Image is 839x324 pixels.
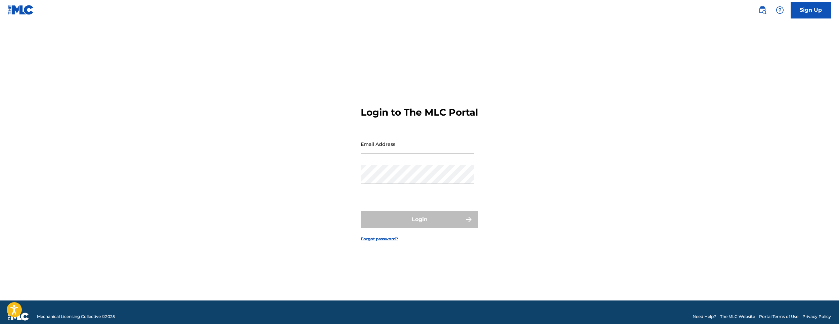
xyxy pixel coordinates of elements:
a: Portal Terms of Use [759,314,798,320]
h3: Login to The MLC Portal [361,107,478,118]
a: Forgot password? [361,236,398,242]
img: search [758,6,766,14]
iframe: Chat Widget [805,292,839,324]
span: Mechanical Licensing Collective © 2025 [37,314,115,320]
a: Privacy Policy [802,314,831,320]
a: Need Help? [693,314,716,320]
a: Public Search [756,3,769,17]
a: Sign Up [791,2,831,18]
div: Help [773,3,787,17]
img: MLC Logo [8,5,34,15]
img: help [776,6,784,14]
a: The MLC Website [720,314,755,320]
img: logo [8,313,29,321]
